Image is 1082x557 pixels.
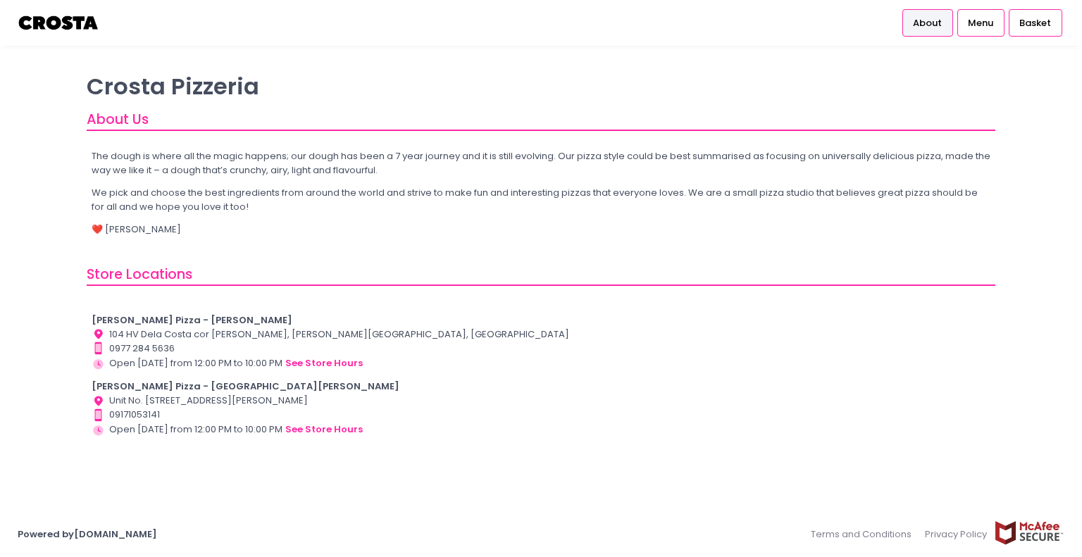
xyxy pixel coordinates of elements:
button: see store hours [285,356,363,371]
div: Open [DATE] from 12:00 PM to 10:00 PM [92,422,991,437]
p: Crosta Pizzeria [87,73,995,100]
div: 104 HV Dela Costa cor [PERSON_NAME], [PERSON_NAME][GEOGRAPHIC_DATA], [GEOGRAPHIC_DATA] [92,327,991,342]
p: ❤️ [PERSON_NAME] [92,223,991,237]
span: About [913,16,942,30]
span: Menu [968,16,993,30]
p: The dough is where all the magic happens; our dough has been a 7 year journey and it is still evo... [92,149,991,177]
div: 09171053141 [92,408,991,422]
a: Powered by[DOMAIN_NAME] [18,527,157,541]
b: [PERSON_NAME] Pizza - [GEOGRAPHIC_DATA][PERSON_NAME] [92,380,399,393]
div: About Us [87,109,995,131]
img: logo [18,11,100,35]
a: Privacy Policy [919,520,995,548]
a: Terms and Conditions [811,520,919,548]
span: Basket [1019,16,1051,30]
button: see store hours [285,422,363,437]
a: About [902,9,953,36]
div: Open [DATE] from 12:00 PM to 10:00 PM [92,356,991,371]
div: Unit No. [STREET_ADDRESS][PERSON_NAME] [92,394,991,408]
a: Menu [957,9,1005,36]
b: [PERSON_NAME] Pizza - [PERSON_NAME] [92,313,292,327]
img: mcafee-secure [994,520,1064,545]
div: 0977 284 5636 [92,342,991,356]
div: Store Locations [87,264,995,286]
p: We pick and choose the best ingredients from around the world and strive to make fun and interest... [92,186,991,213]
